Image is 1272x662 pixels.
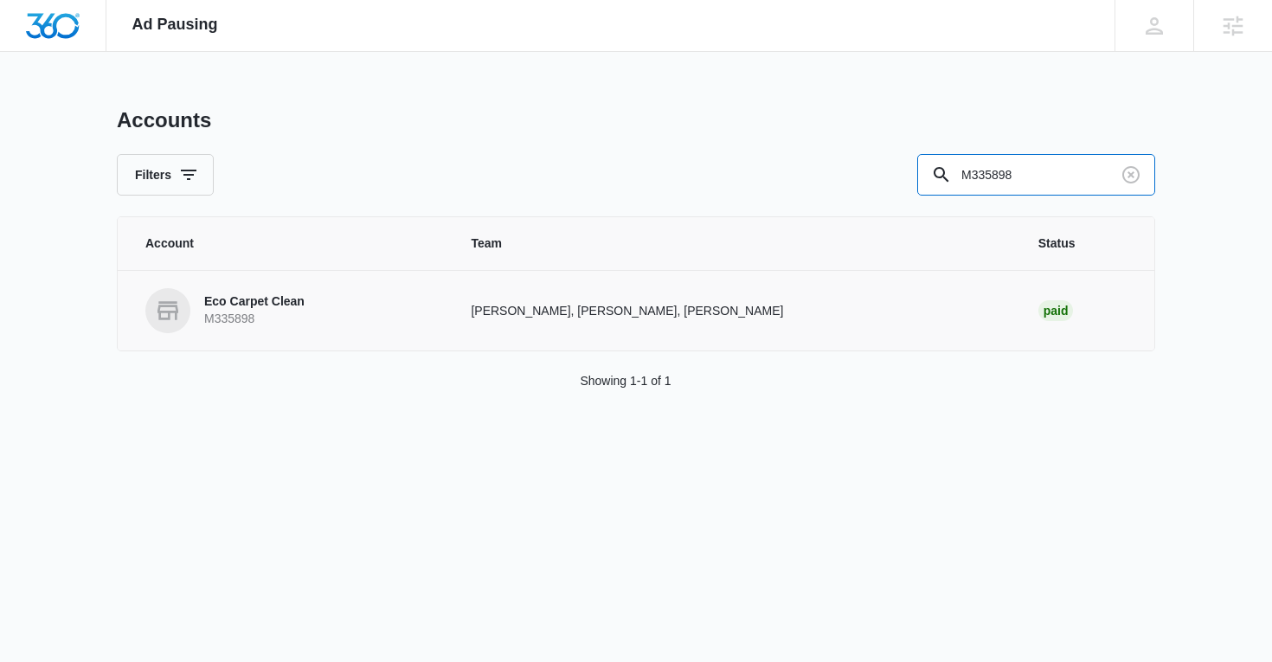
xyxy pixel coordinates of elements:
div: Paid [1038,300,1074,321]
span: Ad Pausing [132,16,218,34]
span: Account [145,235,429,253]
span: Status [1038,235,1127,253]
p: Eco Carpet Clean [204,293,305,311]
button: Clear [1117,161,1145,189]
p: Showing 1-1 of 1 [580,372,671,390]
p: M335898 [204,311,305,328]
span: Team [471,235,996,253]
p: [PERSON_NAME], [PERSON_NAME], [PERSON_NAME] [471,302,996,320]
a: Eco Carpet CleanM335898 [145,288,429,333]
input: Search By Account Number [917,154,1155,196]
h1: Accounts [117,107,211,133]
button: Filters [117,154,214,196]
